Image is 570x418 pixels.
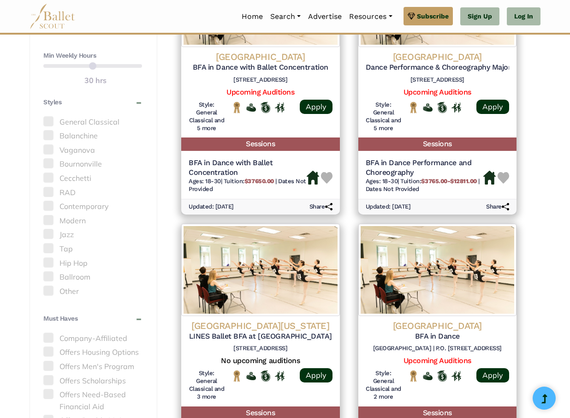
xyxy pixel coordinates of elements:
[421,178,476,185] b: $3765.00-$12811.00
[476,368,509,382] a: Apply
[358,137,517,151] h5: Sessions
[43,333,142,345] label: Company-Affiliated
[498,172,509,184] img: Heart
[43,361,142,373] label: Offers Men's Program
[43,257,142,269] label: Hip Hop
[261,102,270,113] img: Offers Scholarship
[43,286,142,298] label: Other
[404,356,471,365] a: Upcoming Auditions
[476,100,509,114] a: Apply
[404,7,453,25] a: Subscribe
[486,203,509,211] h6: Share
[345,7,396,26] a: Resources
[226,88,294,96] a: Upcoming Auditions
[43,130,142,142] label: Balanchine
[408,11,415,21] img: gem.svg
[43,98,61,107] h4: Styles
[404,88,471,96] a: Upcoming Auditions
[181,224,340,316] img: Logo
[189,332,332,341] h5: LINES Ballet BFA at [GEOGRAPHIC_DATA]
[400,178,478,185] span: Tuition:
[43,229,142,241] label: Jazz
[43,116,142,128] label: General Classical
[43,215,142,227] label: Modern
[189,178,221,185] span: Ages: 18-30
[451,102,461,113] img: In Person
[423,103,433,112] img: Offers Financial Aid
[189,203,234,211] h6: Updated: [DATE]
[300,100,332,114] a: Apply
[43,243,142,255] label: Tap
[43,271,142,283] label: Ballroom
[43,314,142,323] button: Must Haves
[189,356,332,366] h5: No upcoming auditions
[189,158,307,178] h5: BFA in Dance with Ballet Concentration
[189,178,306,192] span: Dates Not Provided
[43,158,142,170] label: Bournonville
[366,345,510,352] h6: [GEOGRAPHIC_DATA] | P.O. [STREET_ADDRESS]
[409,370,418,382] img: National
[181,137,340,151] h5: Sessions
[366,332,510,341] h5: BFA in Dance
[366,63,510,72] h5: Dance Performance & Choreography Major (B.F.A.)
[366,370,402,401] h6: Style: General Classical and 2 more
[232,370,242,382] img: National
[366,185,419,192] span: Dates Not Provided
[366,158,484,178] h5: BFA in Dance Performance and Choreography
[451,371,461,381] img: In Person
[43,173,142,185] label: Cecchetti
[304,7,345,26] a: Advertise
[366,51,510,63] h4: [GEOGRAPHIC_DATA]
[84,75,107,87] output: 30 hrs
[321,172,332,184] img: Heart
[460,7,499,26] a: Sign Up
[43,187,142,199] label: RAD
[246,103,256,112] img: Offers Financial Aid
[43,201,142,213] label: Contemporary
[366,76,510,84] h6: [STREET_ADDRESS]
[189,345,332,352] h6: [STREET_ADDRESS]
[43,51,142,60] h4: Min Weekly Hours
[232,102,242,113] img: National
[409,102,418,113] img: National
[437,102,447,113] img: Offers Scholarship
[366,178,398,185] span: Ages: 18-30
[43,314,77,323] h4: Must Haves
[300,368,332,382] a: Apply
[366,320,510,332] h4: [GEOGRAPHIC_DATA]
[238,7,267,26] a: Home
[224,178,275,185] span: Tuition:
[43,346,142,358] label: Offers Housing Options
[189,63,332,72] h5: BFA in Dance with Ballet Concentration
[423,372,433,381] img: Offers Financial Aid
[43,375,142,387] label: Offers Scholarships
[267,7,304,26] a: Search
[43,389,142,412] label: Offers Need-Based Financial Aid
[366,203,411,211] h6: Updated: [DATE]
[309,203,332,211] h6: Share
[417,11,449,21] span: Subscribe
[507,7,540,26] a: Log In
[189,178,307,193] h6: | |
[358,224,517,316] img: Logo
[43,98,142,107] button: Styles
[483,171,496,185] img: Housing Available
[189,320,332,332] h4: [GEOGRAPHIC_DATA][US_STATE]
[244,178,274,185] b: $37650.00
[366,101,402,132] h6: Style: General Classical and 5 more
[246,372,256,381] img: Offers Financial Aid
[261,370,270,381] img: Offers Scholarship
[189,101,225,132] h6: Style: General Classical and 5 more
[437,370,447,381] img: Offers Scholarship
[189,51,332,63] h4: [GEOGRAPHIC_DATA]
[189,76,332,84] h6: [STREET_ADDRESS]
[307,171,319,185] img: Housing Available
[275,102,285,113] img: In Person
[43,144,142,156] label: Vaganova
[189,370,225,401] h6: Style: General Classical and 3 more
[366,178,484,193] h6: | |
[275,371,285,381] img: In Person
